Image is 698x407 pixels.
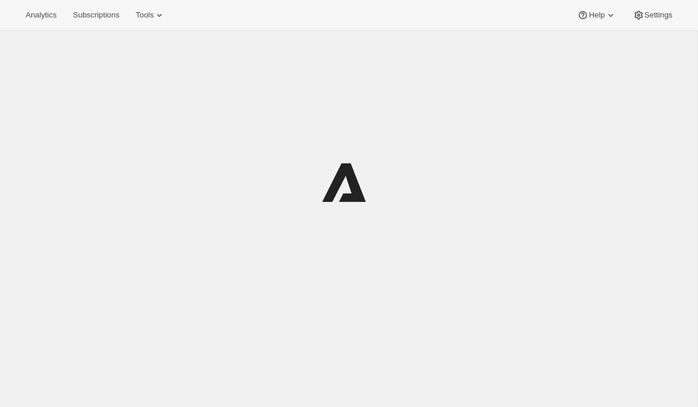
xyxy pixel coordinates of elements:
button: Settings [626,7,679,23]
button: Help [570,7,623,23]
button: Analytics [19,7,63,23]
span: Tools [136,10,154,20]
span: Help [589,10,604,20]
span: Analytics [26,10,56,20]
button: Tools [129,7,172,23]
span: Settings [644,10,672,20]
span: Subscriptions [73,10,119,20]
button: Subscriptions [66,7,126,23]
